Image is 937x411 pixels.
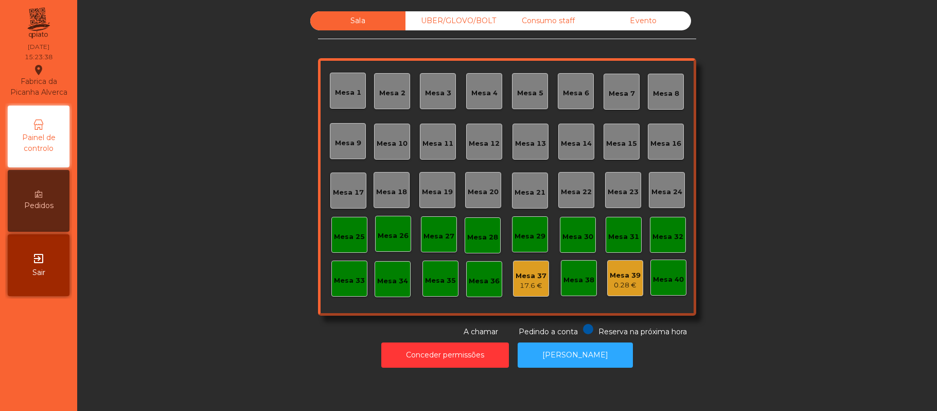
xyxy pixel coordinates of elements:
[608,187,639,197] div: Mesa 23
[563,88,589,98] div: Mesa 6
[24,200,54,211] span: Pedidos
[608,232,639,242] div: Mesa 31
[376,187,407,197] div: Mesa 18
[610,280,641,290] div: 0.28 €
[468,187,499,197] div: Mesa 20
[335,88,361,98] div: Mesa 1
[501,11,596,30] div: Consumo staff
[378,231,409,241] div: Mesa 26
[515,139,546,149] div: Mesa 13
[32,64,45,76] i: location_on
[26,5,51,41] img: qpiato
[333,187,364,198] div: Mesa 17
[653,89,679,99] div: Mesa 8
[377,276,408,286] div: Mesa 34
[377,139,408,149] div: Mesa 10
[10,132,67,154] span: Painel de controlo
[422,187,453,197] div: Mesa 19
[425,276,456,286] div: Mesa 35
[610,270,641,281] div: Mesa 39
[598,327,687,336] span: Reserva na próxima hora
[562,232,593,242] div: Mesa 30
[469,139,500,149] div: Mesa 12
[606,139,637,149] div: Mesa 15
[464,327,498,336] span: A chamar
[609,89,635,99] div: Mesa 7
[561,187,592,197] div: Mesa 22
[28,42,49,52] div: [DATE]
[516,281,546,291] div: 17.6 €
[563,275,594,285] div: Mesa 38
[652,232,683,242] div: Mesa 32
[379,88,405,98] div: Mesa 2
[471,88,498,98] div: Mesa 4
[32,267,45,278] span: Sair
[653,275,684,285] div: Mesa 40
[515,231,545,242] div: Mesa 29
[519,327,578,336] span: Pedindo a conta
[469,276,500,286] div: Mesa 36
[651,187,682,197] div: Mesa 24
[596,11,691,30] div: Evento
[405,11,501,30] div: UBER/GLOVO/BOLT
[518,342,633,368] button: [PERSON_NAME]
[467,232,498,243] div: Mesa 28
[650,139,681,149] div: Mesa 16
[423,231,454,242] div: Mesa 27
[516,271,546,281] div: Mesa 37
[335,138,361,148] div: Mesa 9
[334,232,365,242] div: Mesa 25
[334,276,365,286] div: Mesa 33
[561,139,592,149] div: Mesa 14
[422,139,453,149] div: Mesa 11
[32,252,45,265] i: exit_to_app
[8,64,69,98] div: Fabrica da Picanha Alverca
[25,53,52,62] div: 15:23:38
[517,88,543,98] div: Mesa 5
[515,187,545,198] div: Mesa 21
[381,342,509,368] button: Conceder permissões
[310,11,405,30] div: Sala
[425,88,451,98] div: Mesa 3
